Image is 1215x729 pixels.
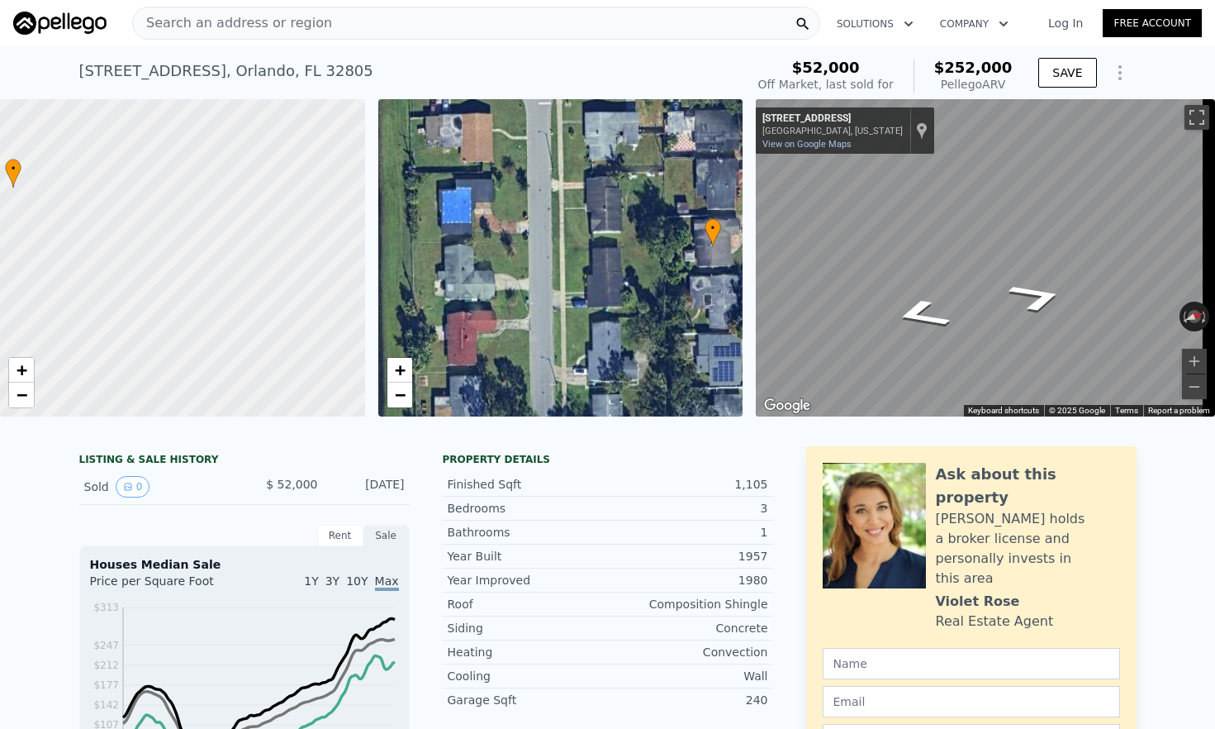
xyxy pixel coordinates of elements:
span: © 2025 Google [1049,406,1105,415]
div: • [705,218,721,247]
button: View historical data [116,476,150,498]
div: Year Improved [448,572,608,588]
button: Company [927,9,1022,39]
span: $252,000 [934,59,1013,76]
button: Show Options [1103,56,1137,89]
span: + [17,360,27,380]
div: Bedrooms [448,500,608,517]
div: Finished Sqft [448,476,608,493]
div: Cooling [448,668,608,684]
div: Ask about this property [936,463,1120,509]
div: Price per Square Foot [90,573,244,599]
img: Pellego [13,12,107,35]
a: View on Google Maps [762,139,852,150]
tspan: $142 [93,699,119,711]
div: [STREET_ADDRESS] , Orlando , FL 32805 [79,60,373,83]
div: LISTING & SALE HISTORY [79,453,410,469]
button: SAVE [1038,58,1096,88]
div: Rent [317,525,363,546]
div: Siding [448,620,608,636]
span: − [17,384,27,405]
button: Rotate clockwise [1201,302,1210,331]
span: • [705,221,721,236]
input: Name [823,648,1120,679]
div: 1957 [608,548,768,565]
a: Show location on map [916,121,928,140]
div: Heating [448,644,608,660]
div: Convection [608,644,768,660]
div: [DATE] [331,476,405,498]
div: [PERSON_NAME] holds a broker license and personally invests in this area [936,509,1120,588]
div: 240 [608,692,768,708]
div: 3 [608,500,768,517]
a: Report a problem [1148,406,1210,415]
div: Street View [756,99,1215,417]
div: Violet Rose [936,592,1020,612]
tspan: $313 [93,602,119,613]
div: Off Market, last sold for [758,76,894,93]
span: 1Y [304,574,318,588]
div: [STREET_ADDRESS] [762,112,903,126]
div: Bathrooms [448,524,608,541]
a: Zoom in [9,358,34,383]
button: Keyboard shortcuts [968,405,1039,417]
a: Zoom out [387,383,412,407]
div: Wall [608,668,768,684]
tspan: $212 [93,660,119,671]
div: Composition Shingle [608,596,768,612]
span: Max [375,574,399,591]
a: Log In [1028,15,1103,31]
input: Email [823,686,1120,717]
div: Concrete [608,620,768,636]
button: Rotate counterclockwise [1179,302,1189,331]
button: Zoom in [1182,349,1207,374]
a: Free Account [1103,9,1202,37]
span: 10Y [346,574,368,588]
div: • [5,159,21,188]
span: $ 52,000 [266,478,317,491]
tspan: $247 [93,640,119,651]
div: Map [756,99,1215,417]
span: − [394,384,405,405]
a: Zoom in [387,358,412,383]
span: Search an address or region [133,13,332,33]
span: + [394,360,405,380]
a: Terms (opens in new tab) [1115,406,1138,415]
a: Zoom out [9,383,34,407]
div: Houses Median Sale [90,556,399,573]
div: 1980 [608,572,768,588]
div: Garage Sqft [448,692,608,708]
a: Open this area in Google Maps (opens a new window) [760,395,814,417]
div: [GEOGRAPHIC_DATA], [US_STATE] [762,126,903,136]
div: Sale [363,525,410,546]
span: 3Y [325,574,339,588]
button: Reset the view [1179,305,1211,327]
div: Year Built [448,548,608,565]
span: $52,000 [792,59,860,76]
path: Go South, Lakeland Ave [869,292,975,337]
path: Go North, Lakeland Ave [985,274,1090,320]
button: Solutions [823,9,927,39]
div: 1,105 [608,476,768,493]
div: 1 [608,524,768,541]
img: Google [760,395,814,417]
div: Pellego ARV [934,76,1013,93]
div: Roof [448,596,608,612]
button: Toggle fullscreen view [1184,105,1209,130]
tspan: $177 [93,679,119,691]
button: Zoom out [1182,374,1207,399]
div: Real Estate Agent [936,612,1054,631]
div: Property details [443,453,773,466]
span: • [5,161,21,176]
div: Sold [84,476,231,498]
